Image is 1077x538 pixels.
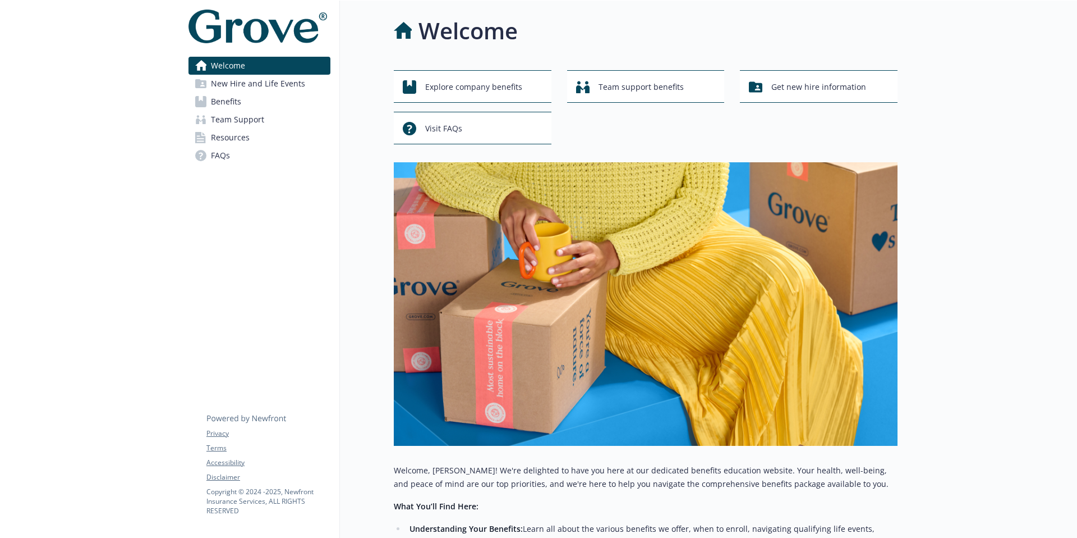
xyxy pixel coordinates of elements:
span: Team Support [211,111,264,129]
h1: Welcome [418,14,518,48]
span: Explore company benefits [425,76,522,98]
a: Welcome [188,57,330,75]
button: Visit FAQs [394,112,551,144]
a: Terms [206,443,330,453]
a: New Hire and Life Events [188,75,330,93]
img: overview page banner [394,162,897,446]
a: Privacy [206,428,330,439]
a: Team Support [188,111,330,129]
a: Disclaimer [206,472,330,482]
button: Explore company benefits [394,70,551,103]
a: Benefits [188,93,330,111]
a: Accessibility [206,458,330,468]
span: Benefits [211,93,241,111]
strong: What You’ll Find Here: [394,501,478,512]
span: FAQs [211,147,230,165]
p: Copyright © 2024 - 2025 , Newfront Insurance Services, ALL RIGHTS RESERVED [206,487,330,516]
span: Get new hire information [771,76,866,98]
span: Visit FAQs [425,118,462,139]
span: Welcome [211,57,245,75]
a: Resources [188,129,330,147]
span: New Hire and Life Events [211,75,305,93]
button: Get new hire information [740,70,897,103]
p: Welcome, [PERSON_NAME]! We're delighted to have you here at our dedicated benefits education webs... [394,464,897,491]
button: Team support benefits [567,70,725,103]
span: Resources [211,129,250,147]
span: Team support benefits [599,76,684,98]
a: FAQs [188,147,330,165]
strong: Understanding Your Benefits: [409,523,523,534]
